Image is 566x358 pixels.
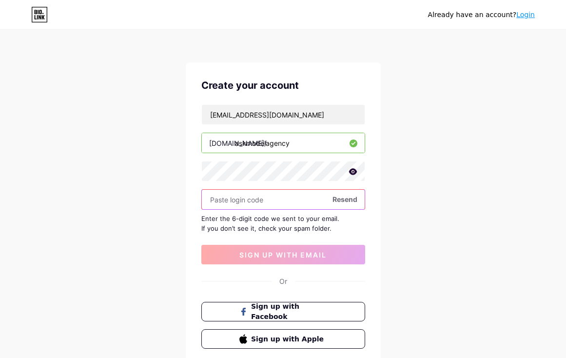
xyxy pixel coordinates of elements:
[201,214,365,233] div: Enter the 6-digit code we sent to your email. If you don’t see it, check your spam folder.
[202,105,365,124] input: Email
[201,329,365,349] button: Sign up with Apple
[279,276,287,286] div: Or
[202,190,365,209] input: Paste login code
[201,78,365,93] div: Create your account
[201,245,365,264] button: sign up with email
[239,251,327,259] span: sign up with email
[332,194,357,204] span: Resend
[251,334,327,344] span: Sign up with Apple
[202,133,365,153] input: username
[251,301,327,322] span: Sign up with Facebook
[201,302,365,321] button: Sign up with Facebook
[428,10,535,20] div: Already have an account?
[209,138,267,148] div: [DOMAIN_NAME]/
[516,11,535,19] a: Login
